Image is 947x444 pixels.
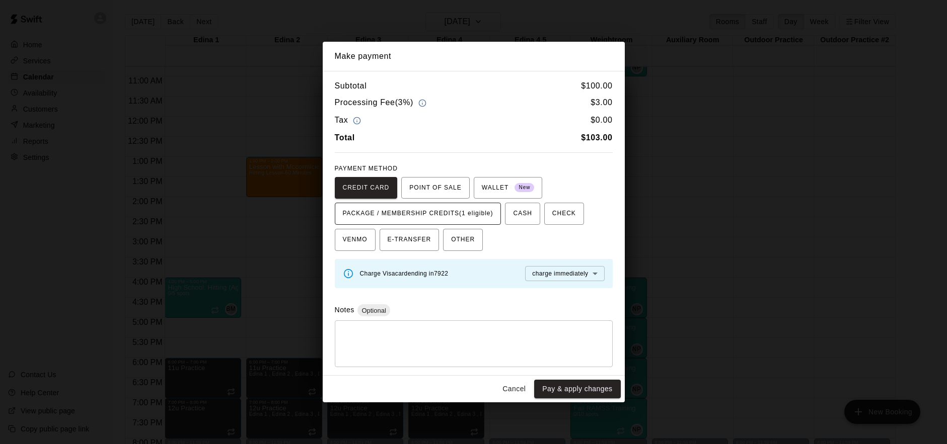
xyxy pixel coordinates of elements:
[581,133,612,142] b: $ 103.00
[581,79,612,93] h6: $ 100.00
[335,133,355,142] b: Total
[515,181,534,195] span: New
[443,229,483,251] button: OTHER
[409,180,461,196] span: POINT OF SALE
[505,203,540,225] button: CASH
[534,380,620,398] button: Pay & apply changes
[335,79,367,93] h6: Subtotal
[380,229,440,251] button: E-TRANSFER
[335,306,354,314] label: Notes
[357,307,390,314] span: Optional
[532,270,588,277] span: charge immediately
[343,232,368,248] span: VENMO
[335,229,376,251] button: VENMO
[482,180,535,196] span: WALLET
[552,206,576,222] span: CHECK
[343,180,390,196] span: CREDIT CARD
[360,270,449,277] span: Charge Visa card ending in 7922
[343,206,493,222] span: PACKAGE / MEMBERSHIP CREDITS (1 eligible)
[335,165,398,172] span: PAYMENT METHOD
[335,96,429,110] h6: Processing Fee ( 3% )
[591,96,612,110] h6: $ 3.00
[498,380,530,398] button: Cancel
[335,177,398,199] button: CREDIT CARD
[401,177,469,199] button: POINT OF SALE
[474,177,543,199] button: WALLET New
[335,114,364,127] h6: Tax
[513,206,532,222] span: CASH
[591,114,612,127] h6: $ 0.00
[335,203,501,225] button: PACKAGE / MEMBERSHIP CREDITS(1 eligible)
[544,203,584,225] button: CHECK
[388,232,431,248] span: E-TRANSFER
[323,42,625,71] h2: Make payment
[451,232,475,248] span: OTHER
